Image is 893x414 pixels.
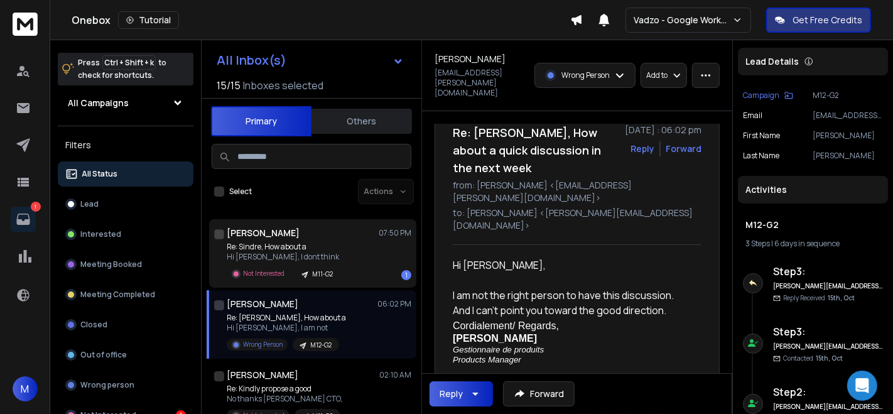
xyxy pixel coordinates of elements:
p: Not Interested [243,269,284,278]
span: 15th, Oct [816,354,843,362]
span: 3 Steps [745,238,770,249]
p: All Status [82,169,117,179]
h1: [PERSON_NAME] [435,53,506,65]
div: Forward [666,143,701,155]
p: Press to check for shortcuts. [78,57,166,82]
h1: [PERSON_NAME] [227,298,298,310]
h1: Re: [PERSON_NAME], How about a quick discussion in the next week [453,124,617,177]
p: Contacted [783,354,843,363]
p: 1 [31,202,41,212]
p: Vadzo - Google Workspace [634,14,732,26]
button: Interested [58,222,193,247]
font: / Regards, [512,320,559,331]
h6: Step 2 : [773,384,883,400]
h3: Filters [58,136,193,154]
h1: [PERSON_NAME] [227,369,298,381]
h6: Step 3 : [773,264,883,279]
div: Activities [738,176,888,204]
h3: Inboxes selected [243,78,323,93]
p: Re: Kindly propose a good [227,384,342,394]
div: Hi [PERSON_NAME], [453,258,691,273]
button: Lead [58,192,193,217]
button: Tutorial [118,11,179,29]
button: Reply [430,381,493,406]
h6: [PERSON_NAME][EMAIL_ADDRESS][DOMAIN_NAME] [773,342,883,351]
button: All Inbox(s) [207,48,414,73]
p: Meeting Booked [80,259,142,270]
p: [EMAIL_ADDRESS][PERSON_NAME][DOMAIN_NAME] [435,68,527,98]
span: 15th, Oct [828,293,855,302]
p: Email [743,111,762,121]
p: from: [PERSON_NAME] <[EMAIL_ADDRESS][PERSON_NAME][DOMAIN_NAME]> [453,179,701,204]
p: Hi [PERSON_NAME], I dont think [227,252,340,262]
div: Reply [440,388,463,400]
h1: M12-G2 [745,219,880,231]
div: Onebox [72,11,570,29]
font: Cordialement [453,320,512,331]
button: Primary [211,106,311,136]
p: Add to [646,70,668,80]
span: Products Manager [453,355,521,364]
div: I am not the right person to have this discussion. [453,288,691,303]
button: Others [311,107,412,135]
p: [PERSON_NAME] [813,151,883,161]
h1: [PERSON_NAME] [227,227,300,239]
h6: Step 3 : [773,324,883,339]
h6: [PERSON_NAME][EMAIL_ADDRESS][DOMAIN_NAME] [773,402,883,411]
p: Wrong person [80,380,134,390]
p: 07:50 PM [379,228,411,238]
p: M11-G2 [312,270,333,279]
button: M [13,376,38,401]
p: M12-G2 [310,340,332,350]
p: Re: Sindre, How about a [227,242,340,252]
div: 1 [401,270,411,280]
h1: All Inbox(s) [217,54,286,67]
p: Meeting Completed [80,290,155,300]
button: Campaign [743,90,793,101]
p: [PERSON_NAME] [813,131,883,141]
p: Campaign [743,90,779,101]
h1: All Campaigns [68,97,129,109]
button: All Status [58,161,193,187]
button: Meeting Booked [58,252,193,277]
span: Ctrl + Shift + k [102,55,156,70]
button: Get Free Credits [766,8,871,33]
p: M12-G2 [813,90,883,101]
h6: [PERSON_NAME][EMAIL_ADDRESS][DOMAIN_NAME] [773,281,883,291]
span: 6 days in sequence [774,238,840,249]
div: And I can't point you toward the good direction. [453,303,691,318]
p: Out of office [80,350,127,360]
button: Wrong person [58,373,193,398]
p: to: [PERSON_NAME] <[PERSON_NAME][EMAIL_ADDRESS][DOMAIN_NAME]> [453,207,701,232]
p: Interested [80,229,121,239]
button: Closed [58,312,193,337]
p: [EMAIL_ADDRESS][PERSON_NAME][DOMAIN_NAME] [813,111,883,121]
div: | [745,239,880,249]
p: No thanks [PERSON_NAME] CTO, [227,394,342,404]
p: Lead Details [745,55,799,68]
span: Gestionnaire de produits [453,345,544,354]
button: Meeting Completed [58,282,193,307]
p: Hi [PERSON_NAME], I am not [227,323,346,333]
p: First Name [743,131,780,141]
p: Wrong Person [561,70,610,80]
button: Reply [631,143,654,155]
span: 15 / 15 [217,78,241,93]
label: Select [229,187,252,197]
p: Lead [80,199,99,209]
p: 06:02 PM [377,299,411,309]
a: 1 [11,207,36,232]
div: Open Intercom Messenger [847,371,877,401]
p: 02:10 AM [379,370,411,380]
p: Reply Received [783,293,855,303]
button: Out of office [58,342,193,368]
p: Re: [PERSON_NAME], How about a [227,313,346,323]
span: [PERSON_NAME] [453,333,537,344]
p: Get Free Credits [793,14,862,26]
p: Last Name [743,151,779,161]
p: Wrong Person [243,340,283,349]
button: All Campaigns [58,90,193,116]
